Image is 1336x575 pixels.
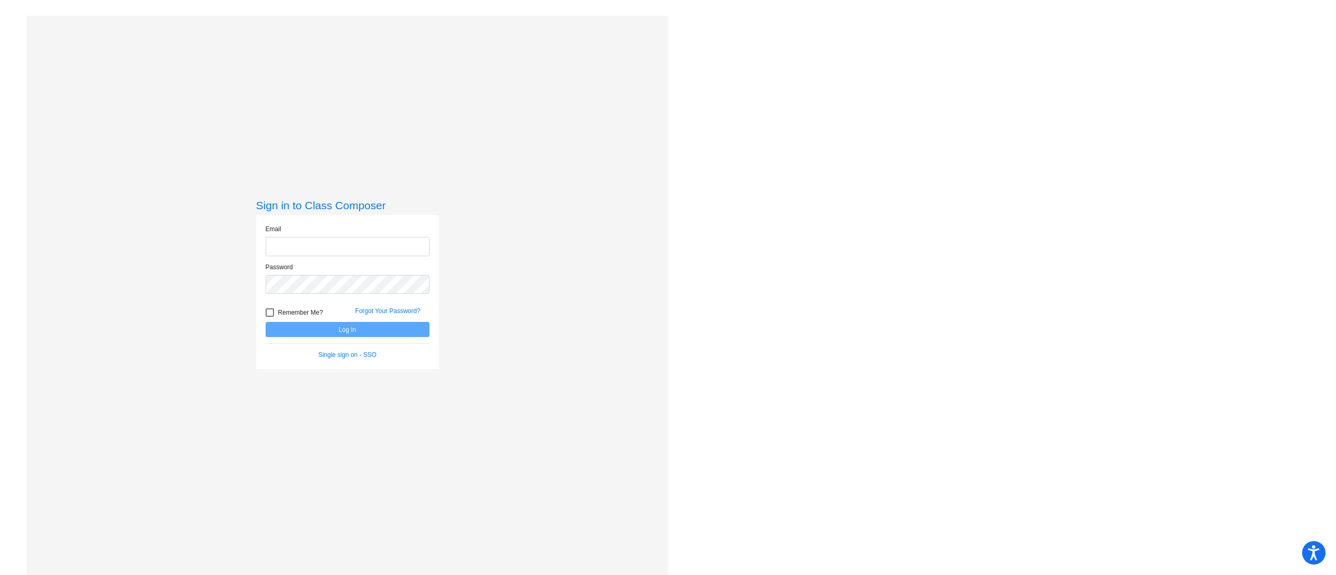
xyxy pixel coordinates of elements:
a: Forgot Your Password? [355,307,421,315]
button: Log In [266,322,430,337]
label: Email [266,224,281,234]
span: Remember Me? [278,306,323,319]
h3: Sign in to Class Composer [256,199,439,212]
a: Single sign on - SSO [318,351,376,358]
label: Password [266,262,293,272]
